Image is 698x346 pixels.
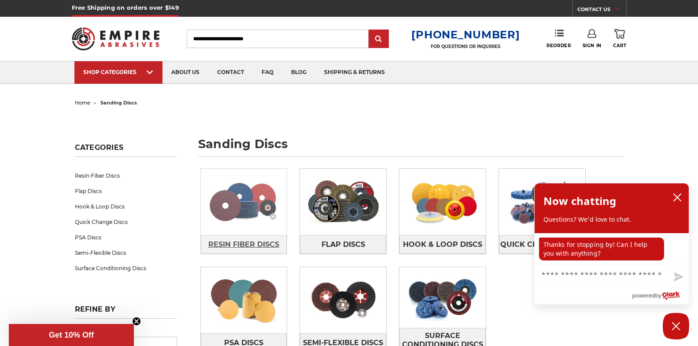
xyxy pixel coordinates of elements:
[75,100,90,106] a: home
[132,317,141,326] button: Close teaser
[72,22,160,56] img: Empire Abrasives
[670,191,684,204] button: close chatbox
[300,235,386,254] a: Flap Discs
[75,305,177,319] h5: Refine by
[75,230,177,245] a: PSA Discs
[411,28,520,41] a: [PHONE_NUMBER]
[399,267,486,328] img: Surface Conditioning Discs
[399,235,486,254] a: Hook & Loop Discs
[613,29,626,48] a: Cart
[583,43,602,48] span: Sign In
[75,168,177,183] a: Resin Fiber Discs
[403,237,482,252] span: Hook & Loop Discs
[83,69,154,75] div: SHOP CATEGORIES
[100,100,137,106] span: sanding discs
[75,199,177,214] a: Hook & Loop Discs
[577,4,626,17] a: CONTACT US
[499,171,585,232] img: Quick Change Discs
[613,43,626,48] span: Cart
[543,215,680,224] p: Questions? We'd love to chat.
[208,237,279,252] span: Resin Fiber Discs
[667,267,689,287] button: Send message
[535,233,689,264] div: chat
[539,238,664,260] p: Thanks for stopping by! Can I help you with anything?
[75,143,177,157] h5: Categories
[321,237,365,252] span: Flap Discs
[300,171,386,232] img: Flap Discs
[632,290,655,301] span: powered
[547,29,571,48] a: Reorder
[632,288,689,304] a: Powered by Olark
[534,183,689,305] div: olark chatbox
[499,235,585,254] a: Quick Change Discs
[370,30,388,48] input: Submit
[201,270,287,331] img: PSA Discs
[162,61,208,84] a: about us
[547,43,571,48] span: Reorder
[500,237,584,252] span: Quick Change Discs
[411,44,520,49] p: FOR QUESTIONS OR INQUIRIES
[75,214,177,230] a: Quick Change Discs
[75,183,177,199] a: Flap Discs
[253,61,282,84] a: faq
[208,61,253,84] a: contact
[300,270,386,331] img: Semi-Flexible Discs
[75,245,177,260] a: Semi-Flexible Discs
[655,290,661,301] span: by
[9,324,134,346] div: Get 10% OffClose teaser
[543,192,616,210] h2: Now chatting
[282,61,315,84] a: blog
[49,331,94,339] span: Get 10% Off
[315,61,394,84] a: shipping & returns
[75,260,177,276] a: Surface Conditioning Discs
[399,171,486,232] img: Hook & Loop Discs
[663,313,689,339] button: Close Chatbox
[201,235,287,254] a: Resin Fiber Discs
[201,171,287,232] img: Resin Fiber Discs
[198,138,624,157] h1: sanding discs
